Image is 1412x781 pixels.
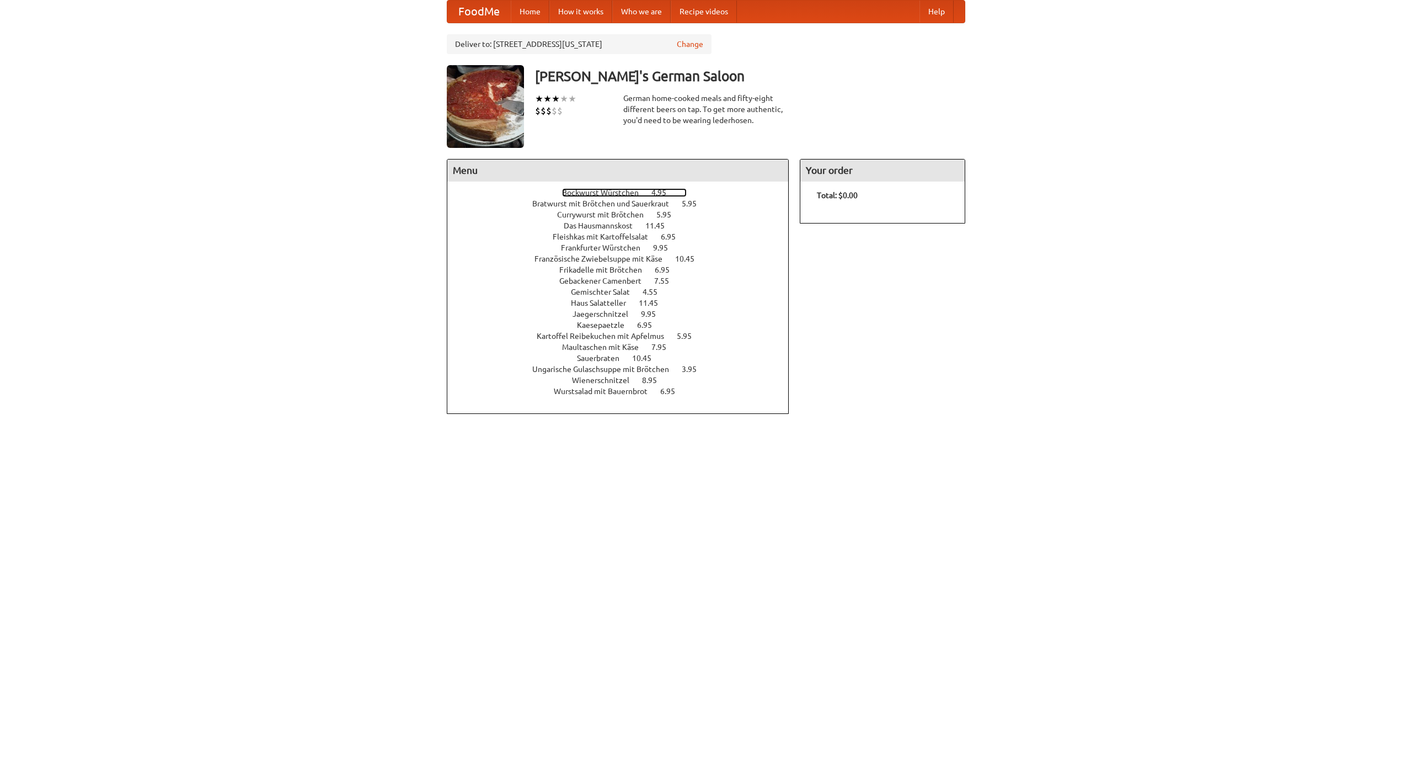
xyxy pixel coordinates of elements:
[682,199,708,208] span: 5.95
[677,39,703,50] a: Change
[557,210,655,219] span: Currywurst mit Brötchen
[571,299,637,307] span: Haus Salatteller
[571,288,641,296] span: Gemischter Salat
[677,332,703,341] span: 5.95
[577,321,635,330] span: Kaesepaetzle
[447,65,524,148] img: angular.jpg
[817,191,858,200] b: Total: $0.00
[447,34,712,54] div: Deliver to: [STREET_ADDRESS][US_STATE]
[549,1,612,23] a: How it works
[559,277,652,285] span: Gebackener Camenbert
[543,93,552,105] li: ★
[573,310,676,318] a: Jaegerschnitzel 9.95
[559,265,690,274] a: Frikadelle mit Brötchen 6.95
[571,299,678,307] a: Haus Salatteller 11.45
[535,105,541,117] li: $
[552,105,557,117] li: $
[656,210,682,219] span: 5.95
[642,376,668,385] span: 8.95
[637,321,663,330] span: 6.95
[573,310,639,318] span: Jaegerschnitzel
[577,321,672,330] a: Kaesepaetzle 6.95
[552,93,560,105] li: ★
[655,265,681,274] span: 6.95
[562,188,687,197] a: Bockwurst Würstchen 4.95
[568,93,576,105] li: ★
[532,365,680,374] span: Ungarische Gulaschsuppe mit Brötchen
[660,387,686,396] span: 6.95
[541,105,546,117] li: $
[564,221,644,230] span: Das Hausmannskost
[537,332,712,341] a: Kartoffel Reibekuchen mit Apfelmus 5.95
[535,93,543,105] li: ★
[537,332,675,341] span: Kartoffel Reibekuchen mit Apfelmus
[643,288,668,296] span: 4.55
[534,254,715,263] a: Französische Zwiebelsuppe mit Käse 10.45
[919,1,954,23] a: Help
[557,105,563,117] li: $
[534,254,673,263] span: Französische Zwiebelsuppe mit Käse
[560,93,568,105] li: ★
[671,1,737,23] a: Recipe videos
[559,277,689,285] a: Gebackener Camenbert 7.55
[447,1,511,23] a: FoodMe
[641,310,667,318] span: 9.95
[661,232,687,241] span: 6.95
[645,221,676,230] span: 11.45
[546,105,552,117] li: $
[559,265,653,274] span: Frikadelle mit Brötchen
[654,277,680,285] span: 7.55
[577,354,630,363] span: Sauerbraten
[554,387,659,396] span: Wurstsalad mit Bauernbrot
[532,199,717,208] a: Bratwurst mit Brötchen und Sauerkraut 5.95
[572,376,640,385] span: Wienerschnitzel
[562,343,687,352] a: Maultaschen mit Käse 7.95
[653,243,679,252] span: 9.95
[553,232,696,241] a: Fleishkas mit Kartoffelsalat 6.95
[561,243,688,252] a: Frankfurter Würstchen 9.95
[447,160,788,182] h4: Menu
[564,221,685,230] a: Das Hausmannskost 11.45
[572,376,677,385] a: Wienerschnitzel 8.95
[532,199,680,208] span: Bratwurst mit Brötchen und Sauerkraut
[682,365,708,374] span: 3.95
[554,387,696,396] a: Wurstsalad mit Bauernbrot 6.95
[639,299,669,307] span: 11.45
[532,365,717,374] a: Ungarische Gulaschsuppe mit Brötchen 3.95
[612,1,671,23] a: Who we are
[632,354,662,363] span: 10.45
[562,188,650,197] span: Bockwurst Würstchen
[577,354,672,363] a: Sauerbraten 10.45
[561,243,651,252] span: Frankfurter Würstchen
[675,254,705,263] span: 10.45
[571,288,678,296] a: Gemischter Salat 4.55
[562,343,650,352] span: Maultaschen mit Käse
[511,1,549,23] a: Home
[553,232,659,241] span: Fleishkas mit Kartoffelsalat
[651,188,677,197] span: 4.95
[535,65,965,87] h3: [PERSON_NAME]'s German Saloon
[623,93,789,126] div: German home-cooked meals and fifty-eight different beers on tap. To get more authentic, you'd nee...
[557,210,692,219] a: Currywurst mit Brötchen 5.95
[651,343,677,352] span: 7.95
[800,160,965,182] h4: Your order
